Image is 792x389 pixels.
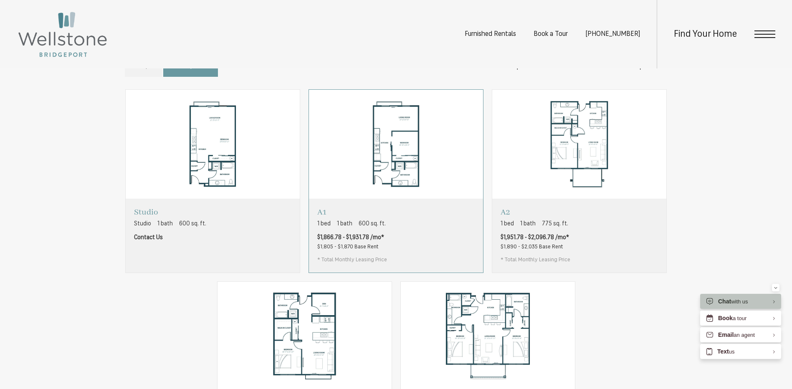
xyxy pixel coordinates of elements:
[134,233,163,242] span: Contact Us
[337,220,352,228] span: 1 bath
[317,233,384,242] span: $1,866.78 - $1,931.78 /mo*
[585,31,640,38] a: Call us at (253) 400-3144
[359,220,386,228] span: 600 sq. ft.
[674,30,737,39] a: Find Your Home
[309,90,483,199] img: A1 - 1 bedroom floorplan layout with 1 bathroom and 600 square feet
[501,244,563,250] span: $1,890 - $2,035 Base Rent
[492,90,666,199] img: A2 - 1 bedroom floorplan layout with 1 bathroom and 775 square feet
[125,89,300,273] a: View floorplan Studio
[585,31,640,38] span: [PHONE_NUMBER]
[492,89,667,273] a: View floorplan A2
[179,220,206,228] span: 600 sq. ft.
[501,207,570,217] p: A2
[317,244,378,250] span: $1,805 - $1,870 Base Rent
[501,233,569,242] span: $1,951.78 - $2,096.78 /mo*
[134,207,206,217] p: Studio
[501,220,514,228] span: 1 bed
[134,220,151,228] span: Studio
[465,31,516,38] a: Furnished Rentals
[534,31,568,38] a: Book a Tour
[520,220,536,228] span: 1 bath
[17,10,109,58] img: Wellstone
[317,256,387,264] span: * Total Monthly Leasing Price
[317,207,387,217] p: A1
[157,220,173,228] span: 1 bath
[126,90,300,199] img: Studio - Studio floorplan layout with 1 bathroom and 600 square feet
[542,220,568,228] span: 775 sq. ft.
[754,30,775,38] button: Open Menu
[501,256,570,264] span: * Total Monthly Leasing Price
[309,89,483,273] a: View floorplan A1
[317,220,331,228] span: 1 bed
